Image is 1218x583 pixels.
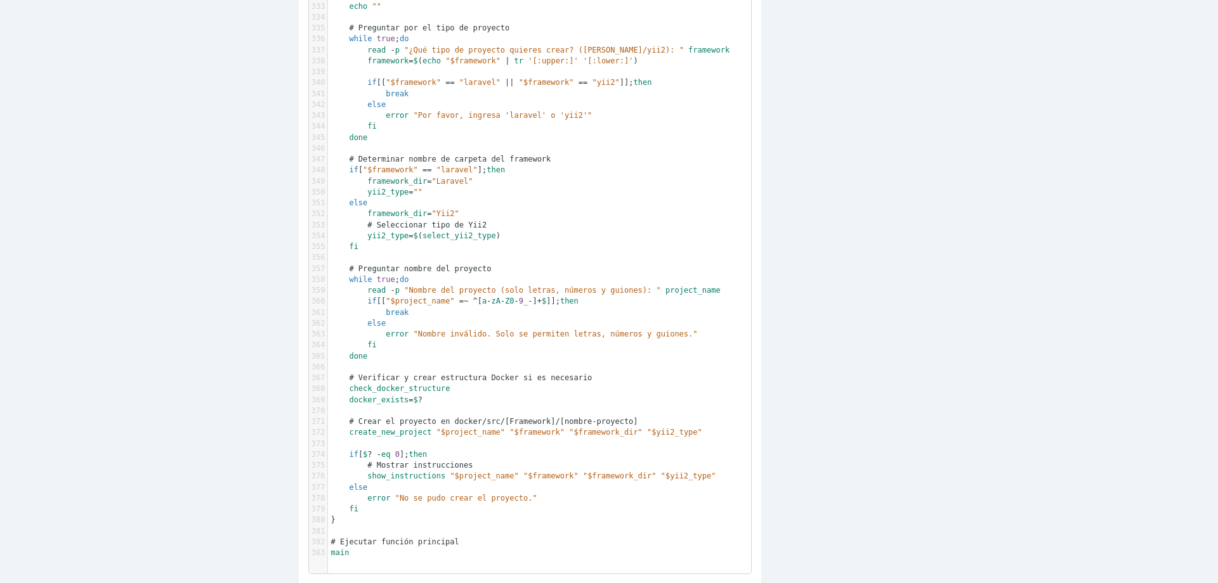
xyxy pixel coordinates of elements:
[400,275,409,284] span: do
[349,428,431,437] span: create_new_project
[400,34,409,43] span: do
[309,264,327,274] div: 357
[309,176,327,187] div: 349
[309,362,327,373] div: 366
[431,177,473,186] span: "Laravel"
[309,252,327,263] div: 356
[592,78,619,87] span: "yii2"
[482,297,487,305] span: a
[505,78,514,87] span: ||
[309,89,327,99] div: 341
[349,275,372,284] span: while
[363,450,367,459] span: $
[542,297,546,305] span: $
[473,297,478,305] span: ^
[367,221,487,229] span: # Seleccionar tipo de Yii2
[309,274,327,285] div: 358
[349,242,358,251] span: fi
[349,264,491,273] span: # Preguntar nombre del proyecto
[390,46,395,54] span: -
[367,450,372,459] span: ?
[367,177,427,186] span: framework_dir
[331,537,459,546] span: # Ejecutar función principal
[414,231,418,240] span: $
[309,187,327,198] div: 350
[688,46,730,54] span: framework
[309,449,327,460] div: 374
[445,78,454,87] span: ==
[309,482,327,493] div: 377
[661,471,716,480] span: "$yii2_type"
[386,78,441,87] span: "$framework"
[372,2,381,11] span: ""
[349,384,450,393] span: check_docker_structure
[349,133,367,142] span: done
[414,330,698,338] span: "Nombre inválido. Solo se permiten letras, números y guiones."
[367,122,376,131] span: fi
[309,351,327,362] div: 365
[349,198,367,207] span: else
[491,297,500,305] span: zA
[377,34,395,43] span: true
[309,537,327,548] div: 382
[459,78,501,87] span: "laravel"
[309,132,327,143] div: 345
[349,504,358,513] span: fi
[309,307,327,318] div: 361
[431,209,459,218] span: "Yii2"
[309,329,327,340] div: 363
[445,56,501,65] span: "$framework"
[309,34,327,44] div: 336
[395,450,400,459] span: 0
[514,297,519,305] span: -
[487,297,491,305] span: -
[349,373,592,382] span: # Verificar y crear estructura Docker si es necesario
[381,450,390,459] span: eq
[309,395,327,406] div: 369
[309,493,327,504] div: 378
[331,515,336,524] span: }
[331,165,506,174] span: [ ];
[422,56,441,65] span: echo
[427,209,431,218] span: =
[386,89,409,98] span: break
[309,45,327,56] div: 337
[537,297,542,305] span: +
[331,297,579,305] span: [[ [ ] ]];
[528,56,578,65] span: '[:upper:]'
[395,494,537,503] span: "No se pudo crear el proyecto."
[331,78,652,87] span: [[ ]];
[487,165,505,174] span: then
[309,1,327,12] div: 333
[309,208,327,219] div: 352
[309,165,327,176] div: 348
[349,165,358,174] span: if
[436,165,478,174] span: "laravel"
[331,231,501,240] span: ( )
[309,99,327,110] div: 342
[331,56,638,65] span: ( )
[505,56,509,65] span: |
[427,177,431,186] span: =
[309,526,327,537] div: 381
[349,155,551,163] span: # Determinar nombre de carpeta del framework
[414,188,422,196] span: ""
[395,286,400,295] span: p
[509,428,565,437] span: "$framework"
[309,77,327,88] div: 340
[309,231,327,241] div: 354
[414,111,593,120] span: "Por favor, ingresa 'laravel' o 'yii2'"
[377,275,395,284] span: true
[418,395,422,404] span: ?
[309,427,327,438] div: 372
[647,428,702,437] span: "$yii2_type"
[519,297,523,305] span: 9
[309,383,327,394] div: 368
[349,23,509,32] span: # Preguntar por el tipo de proyecto
[386,111,409,120] span: error
[436,428,505,437] span: "$project_name"
[367,286,386,295] span: read
[309,67,327,77] div: 339
[331,34,409,43] span: ;
[367,78,376,87] span: if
